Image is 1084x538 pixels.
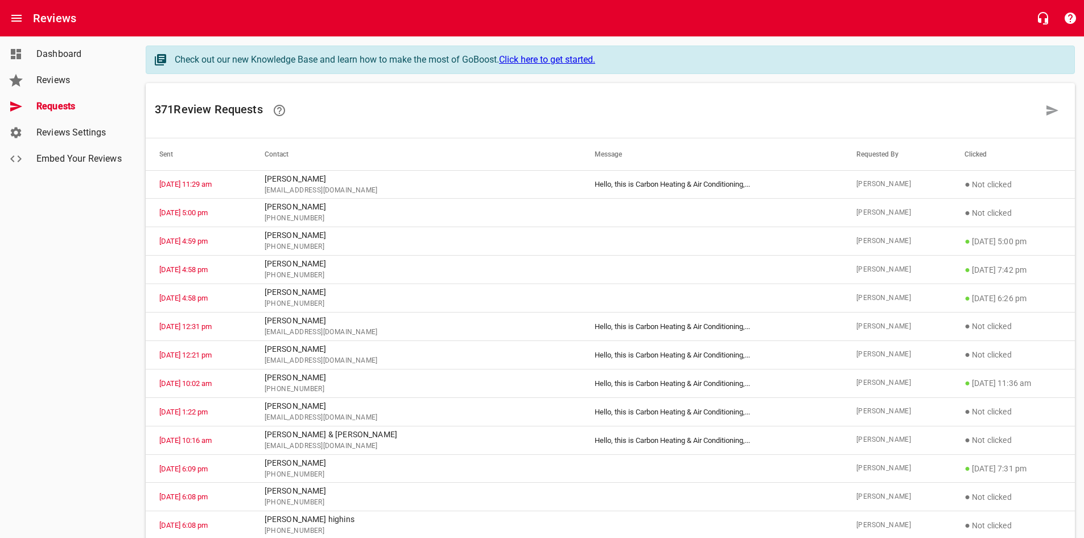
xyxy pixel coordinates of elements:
[951,138,1075,170] th: Clicked
[581,313,843,341] td: Hello, this is Carbon Heating & Air Conditioning, ...
[265,241,567,253] span: [PHONE_NUMBER]
[265,400,567,412] p: [PERSON_NAME]
[965,291,1061,305] p: [DATE] 6:26 pm
[965,206,1061,220] p: Not clicked
[581,170,843,199] td: Hello, this is Carbon Heating & Air Conditioning, ...
[159,521,208,529] a: [DATE] 6:08 pm
[965,490,1061,504] p: Not clicked
[965,293,970,303] span: ●
[265,213,567,224] span: [PHONE_NUMBER]
[146,138,251,170] th: Sent
[856,207,937,219] span: [PERSON_NAME]
[159,408,208,416] a: [DATE] 1:22 pm
[251,138,581,170] th: Contact
[856,463,937,474] span: [PERSON_NAME]
[581,426,843,454] td: Hello, this is Carbon Heating & Air Conditioning, ...
[581,397,843,426] td: Hello, this is Carbon Heating & Air Conditioning, ...
[1029,5,1057,32] button: Live Chat
[265,270,567,281] span: [PHONE_NUMBER]
[159,322,212,331] a: [DATE] 12:31 pm
[965,263,1061,277] p: [DATE] 7:42 pm
[265,372,567,384] p: [PERSON_NAME]
[856,406,937,417] span: [PERSON_NAME]
[265,185,567,196] span: [EMAIL_ADDRESS][DOMAIN_NAME]
[965,236,970,247] span: ●
[159,237,208,245] a: [DATE] 4:59 pm
[265,429,567,441] p: [PERSON_NAME] & [PERSON_NAME]
[159,265,208,274] a: [DATE] 4:58 pm
[965,319,1061,333] p: Not clicked
[965,235,1061,248] p: [DATE] 5:00 pm
[856,264,937,276] span: [PERSON_NAME]
[856,377,937,389] span: [PERSON_NAME]
[159,436,212,445] a: [DATE] 10:16 am
[965,321,970,331] span: ●
[581,340,843,369] td: Hello, this is Carbon Heating & Air Conditioning, ...
[965,462,1061,475] p: [DATE] 7:31 pm
[965,519,1061,532] p: Not clicked
[265,441,567,452] span: [EMAIL_ADDRESS][DOMAIN_NAME]
[965,179,970,190] span: ●
[1057,5,1084,32] button: Support Portal
[159,180,212,188] a: [DATE] 11:29 am
[36,126,123,139] span: Reviews Settings
[265,229,567,241] p: [PERSON_NAME]
[265,514,567,525] p: [PERSON_NAME] highins
[265,201,567,213] p: [PERSON_NAME]
[159,294,208,302] a: [DATE] 4:58 pm
[965,491,970,502] span: ●
[965,377,970,388] span: ●
[36,73,123,87] span: Reviews
[265,384,567,395] span: [PHONE_NUMBER]
[36,47,123,61] span: Dashboard
[965,463,970,474] span: ●
[965,405,1061,418] p: Not clicked
[36,100,123,113] span: Requests
[856,520,937,531] span: [PERSON_NAME]
[265,355,567,367] span: [EMAIL_ADDRESS][DOMAIN_NAME]
[265,258,567,270] p: [PERSON_NAME]
[33,9,76,27] h6: Reviews
[856,349,937,360] span: [PERSON_NAME]
[159,492,208,501] a: [DATE] 6:08 pm
[965,178,1061,191] p: Not clicked
[965,348,1061,362] p: Not clicked
[265,457,567,469] p: [PERSON_NAME]
[159,208,208,217] a: [DATE] 5:00 pm
[265,497,567,508] span: [PHONE_NUMBER]
[159,351,212,359] a: [DATE] 12:21 pm
[36,152,123,166] span: Embed Your Reviews
[856,491,937,503] span: [PERSON_NAME]
[159,379,212,388] a: [DATE] 10:02 am
[265,286,567,298] p: [PERSON_NAME]
[265,298,567,310] span: [PHONE_NUMBER]
[265,485,567,497] p: [PERSON_NAME]
[265,315,567,327] p: [PERSON_NAME]
[265,327,567,338] span: [EMAIL_ADDRESS][DOMAIN_NAME]
[856,434,937,446] span: [PERSON_NAME]
[965,520,970,531] span: ●
[965,433,1061,447] p: Not clicked
[965,207,970,218] span: ●
[265,412,567,424] span: [EMAIL_ADDRESS][DOMAIN_NAME]
[856,293,937,304] span: [PERSON_NAME]
[1038,97,1066,124] a: Request a review
[3,5,30,32] button: Open drawer
[965,349,970,360] span: ●
[581,369,843,397] td: Hello, this is Carbon Heating & Air Conditioning, ...
[965,264,970,275] span: ●
[266,97,293,124] a: Learn how requesting reviews can improve your online presence
[856,321,937,332] span: [PERSON_NAME]
[265,525,567,537] span: [PHONE_NUMBER]
[581,138,843,170] th: Message
[965,434,970,445] span: ●
[965,406,970,417] span: ●
[155,97,1038,124] h6: 371 Review Request s
[499,54,595,65] a: Click here to get started.
[856,179,937,190] span: [PERSON_NAME]
[265,173,567,185] p: [PERSON_NAME]
[843,138,951,170] th: Requested By
[265,343,567,355] p: [PERSON_NAME]
[265,469,567,480] span: [PHONE_NUMBER]
[159,465,208,473] a: [DATE] 6:09 pm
